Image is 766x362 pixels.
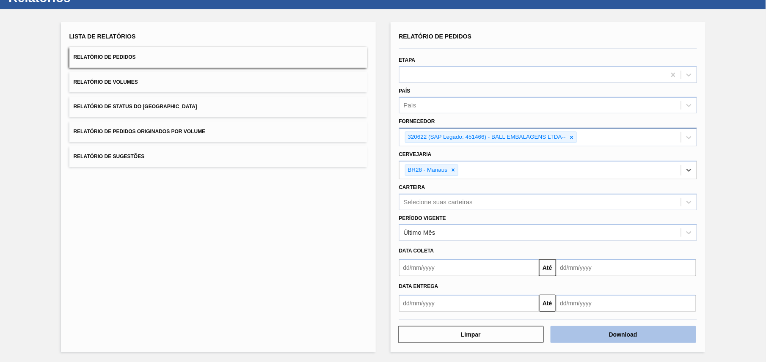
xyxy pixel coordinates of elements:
span: Relatório de Sugestões [74,154,145,159]
span: Relatório de Volumes [74,79,138,85]
input: dd/mm/yyyy [399,259,539,276]
button: Limpar [398,326,544,343]
label: Fornecedor [399,118,435,124]
span: Data coleta [399,248,434,254]
span: Lista de Relatórios [69,33,136,40]
span: Relatório de Pedidos Originados por Volume [74,129,206,134]
span: Relatório de Pedidos [74,54,136,60]
input: dd/mm/yyyy [556,259,696,276]
div: 320622 (SAP Legado: 451466) - BALL EMBALAGENS LTDA-- [405,132,567,143]
input: dd/mm/yyyy [399,295,539,312]
span: Relatório de Status do [GEOGRAPHIC_DATA] [74,104,197,110]
div: BR28 - Manaus [405,165,449,176]
button: Relatório de Sugestões [69,146,367,167]
input: dd/mm/yyyy [556,295,696,312]
div: Selecione suas carteiras [404,198,473,206]
label: Carteira [399,184,425,190]
label: País [399,88,411,94]
div: País [404,102,416,109]
span: Relatório de Pedidos [399,33,472,40]
div: Último Mês [404,229,435,236]
span: Data entrega [399,283,438,289]
button: Relatório de Pedidos [69,47,367,68]
label: Etapa [399,57,416,63]
button: Relatório de Pedidos Originados por Volume [69,121,367,142]
button: Relatório de Volumes [69,72,367,93]
label: Cervejaria [399,151,432,157]
label: Período Vigente [399,215,446,221]
button: Download [551,326,696,343]
button: Até [539,259,556,276]
button: Relatório de Status do [GEOGRAPHIC_DATA] [69,96,367,117]
button: Até [539,295,556,312]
